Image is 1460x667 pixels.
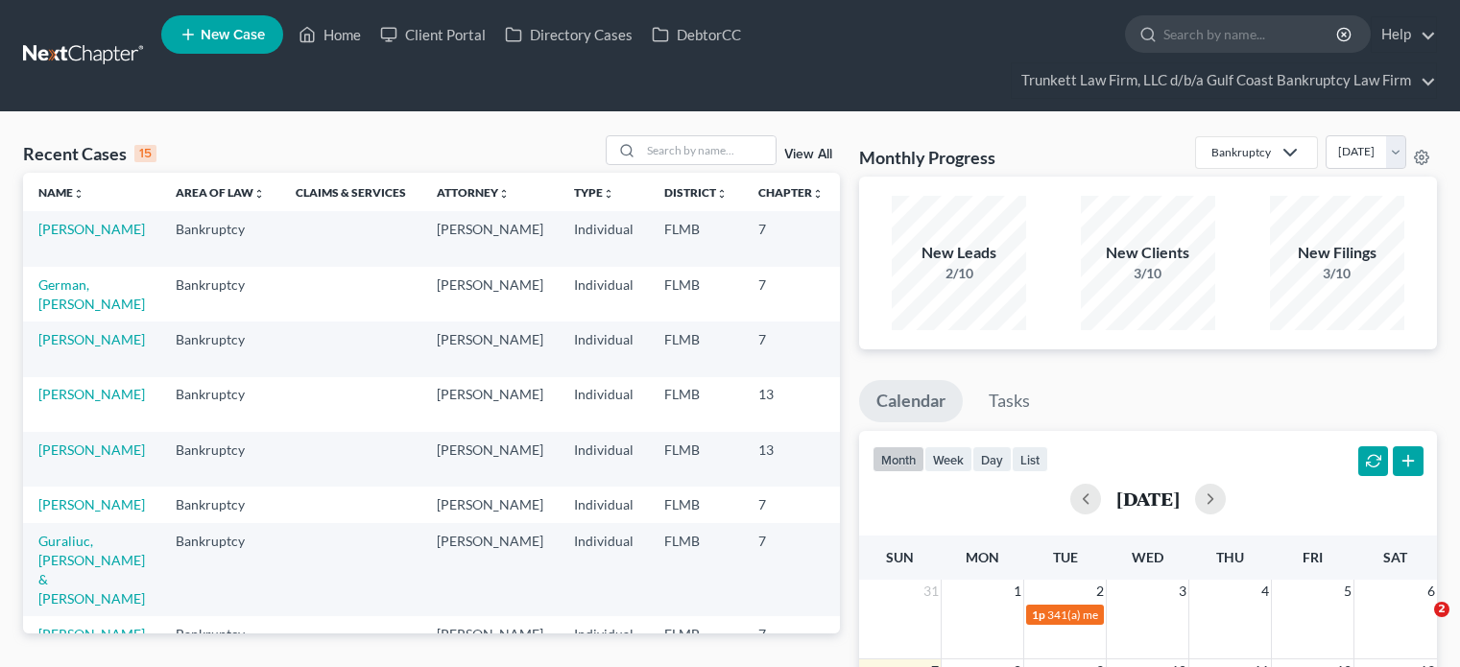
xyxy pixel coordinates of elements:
div: Recent Cases [23,142,156,165]
td: Bankruptcy [160,487,280,522]
input: Search by name... [1163,16,1339,52]
span: 2 [1434,602,1449,617]
td: FLMB [649,267,743,322]
div: 3/10 [1270,264,1404,283]
th: Claims & Services [280,173,421,211]
span: 3 [1177,580,1188,603]
td: Bankruptcy [160,322,280,376]
a: [PERSON_NAME] [38,331,145,347]
button: month [873,446,924,472]
iframe: Intercom live chat [1395,602,1441,648]
td: Individual [559,487,649,522]
a: Trunkett Law Firm, LLC d/b/a Gulf Coast Bankruptcy Law Firm [1012,63,1436,98]
a: [PERSON_NAME] [38,626,145,642]
td: 7 [743,616,839,652]
td: [PERSON_NAME] [421,432,559,487]
i: unfold_more [253,188,265,200]
td: Bankruptcy [160,377,280,432]
span: Sat [1383,549,1407,565]
i: unfold_more [716,188,728,200]
a: [PERSON_NAME] [38,496,145,512]
td: Individual [559,616,649,652]
span: Fri [1303,549,1323,565]
td: 13 [743,432,839,487]
a: Guraliuc, [PERSON_NAME] & [PERSON_NAME] [38,533,145,607]
td: [PERSON_NAME] [421,322,559,376]
span: 6 [1425,580,1437,603]
a: Tasks [971,380,1047,422]
td: 7 [743,211,839,266]
td: [PERSON_NAME] [421,523,559,616]
div: 2/10 [892,264,1026,283]
td: [PERSON_NAME] [421,267,559,322]
i: unfold_more [73,188,84,200]
td: 7 [743,322,839,376]
a: Calendar [859,380,963,422]
div: New Clients [1081,242,1215,264]
div: New Leads [892,242,1026,264]
div: Bankruptcy [1211,144,1271,160]
a: Typeunfold_more [574,185,614,200]
span: Sun [886,549,914,565]
span: 5 [1342,580,1353,603]
td: FLMB [649,616,743,652]
td: 7 [743,487,839,522]
a: Chapterunfold_more [758,185,824,200]
span: New Case [201,28,265,42]
a: Help [1372,17,1436,52]
a: Attorneyunfold_more [437,185,510,200]
span: 31 [921,580,941,603]
input: Search by name... [641,136,776,164]
a: DebtorCC [642,17,751,52]
td: 7 [743,267,839,322]
td: 2:25-bk-01685 [839,322,931,376]
td: [PERSON_NAME] [421,377,559,432]
i: unfold_more [498,188,510,200]
td: [PERSON_NAME] [421,616,559,652]
td: Individual [559,211,649,266]
td: Individual [559,432,649,487]
span: 4 [1259,580,1271,603]
button: day [972,446,1012,472]
a: Client Portal [371,17,495,52]
a: Nameunfold_more [38,185,84,200]
a: Districtunfold_more [664,185,728,200]
td: FLMB [649,211,743,266]
button: week [924,446,972,472]
td: Individual [559,267,649,322]
td: 2:25-bk-01655 [839,377,931,432]
td: Individual [559,523,649,616]
td: 2:25-bk-01499 [839,211,931,266]
span: Tue [1053,549,1078,565]
td: [PERSON_NAME] [421,487,559,522]
td: FLMB [649,487,743,522]
button: list [1012,446,1048,472]
td: Bankruptcy [160,267,280,322]
a: German, [PERSON_NAME] [38,276,145,312]
h3: Monthly Progress [859,146,995,169]
div: 3/10 [1081,264,1215,283]
td: FLMB [649,377,743,432]
a: [PERSON_NAME] [38,221,145,237]
td: [PERSON_NAME] [421,211,559,266]
a: Directory Cases [495,17,642,52]
span: Thu [1216,549,1244,565]
td: Bankruptcy [160,432,280,487]
td: 2:25-bk-01628 [839,432,931,487]
i: unfold_more [812,188,824,200]
td: Bankruptcy [160,616,280,652]
td: 7 [743,523,839,616]
i: unfold_more [603,188,614,200]
span: 2 [1094,580,1106,603]
a: [PERSON_NAME] [38,441,145,458]
span: 341(a) meeting for [PERSON_NAME] & [PERSON_NAME] [1047,607,1334,622]
td: Bankruptcy [160,211,280,266]
td: FLMB [649,432,743,487]
span: Wed [1132,549,1163,565]
span: 1 [1012,580,1023,603]
a: [PERSON_NAME] [38,386,145,402]
div: New Filings [1270,242,1404,264]
td: FLMB [649,322,743,376]
div: 15 [134,145,156,162]
a: Home [289,17,371,52]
